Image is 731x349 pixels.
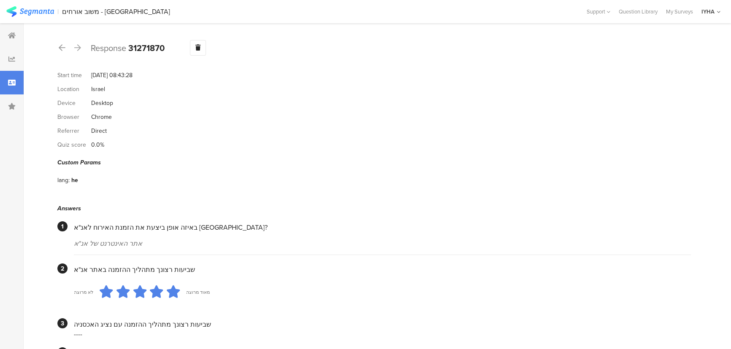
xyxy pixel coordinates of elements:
b: 31271870 [128,42,165,54]
a: My Surveys [662,8,697,16]
div: 2 [57,263,68,274]
div: Start time [57,71,91,80]
div: Browser [57,113,91,121]
div: 0.0% [91,140,104,149]
a: Question Library [615,8,662,16]
div: אתר האינטרנט של אנ"א [74,239,691,248]
div: Referrer [57,126,91,135]
div: לא מרוצה [74,289,93,295]
div: Device [57,99,91,107]
div: [DATE] 08:43:28 [91,71,133,80]
div: Israel [91,85,105,94]
span: Response [91,42,126,54]
img: segmanta logo [6,6,54,17]
div: Answers [57,204,691,213]
div: שביעות רצונך מתהליך ההזמנה באתר אנ"א [74,265,691,274]
div: Desktop [91,99,113,107]
div: Quiz score [57,140,91,149]
div: | [57,7,59,16]
div: Location [57,85,91,94]
div: Support [587,5,610,18]
div: שביעות רצונך מתהליך ההזמנה עם נציג האכסניה [74,319,691,329]
div: 3 [57,318,68,328]
div: מאוד מרוצה [186,289,210,295]
div: 1 [57,221,68,231]
div: באיזה אופן ביצעת את הזמנת האירוח לאנ"א [GEOGRAPHIC_DATA]? [74,223,691,232]
div: Custom Params [57,158,691,167]
div: he [71,176,78,185]
div: ---- [74,329,691,339]
div: Chrome [91,113,112,121]
div: lang: [57,176,71,185]
div: משוב אורחים - [GEOGRAPHIC_DATA] [62,8,170,16]
div: Direct [91,126,107,135]
div: IYHA [701,8,715,16]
